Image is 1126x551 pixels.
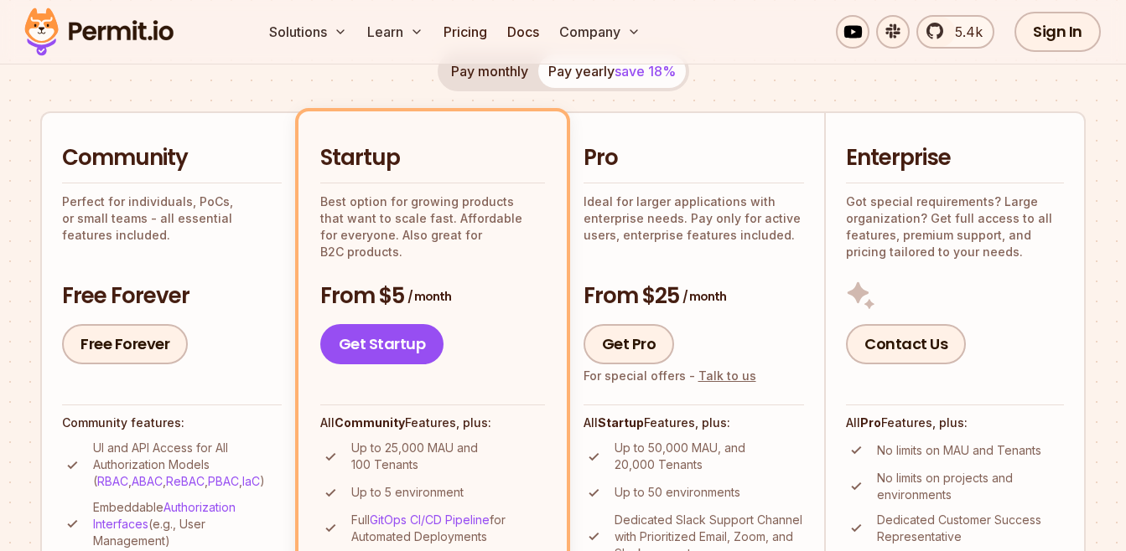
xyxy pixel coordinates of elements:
[846,193,1064,260] p: Got special requirements? Large organization? Get full access to all features, premium support, a...
[262,15,354,49] button: Solutions
[370,512,490,527] a: GitOps CI/CD Pipeline
[335,415,405,430] strong: Community
[682,288,726,305] span: / month
[242,474,260,488] a: IaC
[877,512,1064,545] p: Dedicated Customer Success Representative
[1014,12,1101,52] a: Sign In
[584,368,756,384] div: For special offers -
[320,193,545,260] p: Best option for growing products that want to scale fast. Affordable for everyone. Also great for...
[320,143,545,173] h2: Startup
[584,143,805,173] h2: Pro
[501,15,546,49] a: Docs
[916,15,994,49] a: 5.4k
[62,324,188,364] a: Free Forever
[351,512,545,545] p: Full for Automated Deployments
[320,415,545,431] h4: All Features, plus:
[615,484,740,501] p: Up to 50 environments
[584,281,805,312] h3: From $25
[351,440,545,473] p: Up to 25,000 MAU and 100 Tenants
[17,3,181,60] img: Permit logo
[361,15,430,49] button: Learn
[598,415,644,430] strong: Startup
[93,440,282,490] p: UI and API Access for All Authorization Models ( , , , , )
[166,474,205,488] a: ReBAC
[93,499,282,549] p: Embeddable (e.g., User Management)
[584,193,805,244] p: Ideal for larger applications with enterprise needs. Pay only for active users, enterprise featur...
[62,281,282,312] h3: Free Forever
[351,484,464,501] p: Up to 5 environment
[97,474,128,488] a: RBAC
[846,324,966,364] a: Contact Us
[62,415,282,431] h4: Community features:
[846,415,1064,431] h4: All Features, plus:
[846,143,1064,173] h2: Enterprise
[877,470,1064,503] p: No limits on projects and environments
[93,500,236,531] a: Authorization Interfaces
[584,415,805,431] h4: All Features, plus:
[407,288,451,305] span: / month
[62,143,282,173] h2: Community
[320,324,444,364] a: Get Startup
[441,54,538,88] button: Pay monthly
[615,440,805,473] p: Up to 50,000 MAU, and 20,000 Tenants
[584,324,675,364] a: Get Pro
[877,442,1041,459] p: No limits on MAU and Tenants
[320,281,545,312] h3: From $5
[698,368,756,383] a: Talk to us
[945,22,983,42] span: 5.4k
[62,193,282,244] p: Perfect for individuals, PoCs, or small teams - all essential features included.
[208,474,239,488] a: PBAC
[553,15,647,49] button: Company
[132,474,163,488] a: ABAC
[437,15,494,49] a: Pricing
[860,415,881,430] strong: Pro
